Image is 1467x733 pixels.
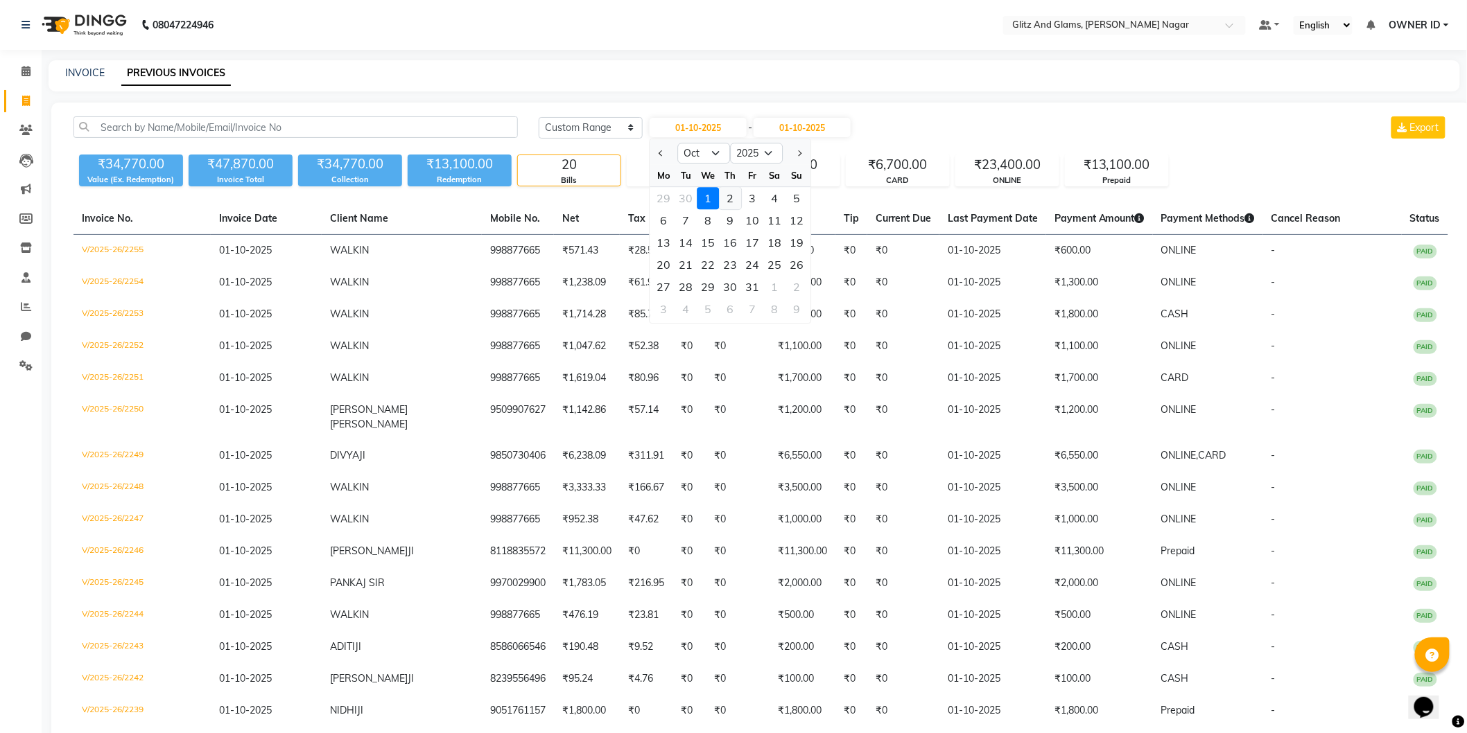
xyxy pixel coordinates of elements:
td: ₹0 [620,536,672,567]
div: Sunday, November 2, 2025 [785,276,808,298]
iframe: chat widget [1409,678,1453,719]
span: 01-10-2025 [219,449,272,461]
button: Next month [793,142,805,164]
div: Wednesday, October 29, 2025 [697,276,719,298]
span: WALKIN [330,513,369,525]
span: - [1271,244,1276,256]
td: ₹0 [867,472,939,504]
div: 20 [652,254,675,276]
td: ₹1,783.05 [554,567,620,599]
td: ₹3,500.00 [770,472,835,504]
div: 3 [652,298,675,320]
div: 5 [785,187,808,209]
td: V/2025-26/2247 [73,504,211,536]
span: PAID [1414,372,1437,386]
td: ₹0 [706,536,770,567]
div: 9 [785,298,808,320]
td: ₹1,200.00 [770,394,835,440]
div: ₹34,770.00 [298,154,402,174]
td: ₹311.91 [620,440,672,472]
div: ₹6,700.00 [847,155,949,175]
td: 9970029900 [482,567,554,599]
button: Previous month [655,142,667,164]
div: Thursday, October 30, 2025 [719,276,741,298]
div: 7 [675,209,697,231]
span: 01-10-2025 [219,276,272,288]
span: PAID [1414,404,1437,418]
div: Sa [763,164,785,186]
div: 17 [741,231,763,254]
td: ₹0 [835,267,867,299]
span: DIVYA [330,449,359,461]
div: Sunday, October 5, 2025 [785,187,808,209]
span: Status [1410,212,1440,224]
td: ₹0 [867,440,939,472]
div: 19 [785,231,808,254]
span: Last Payment Date [948,212,1038,224]
td: ₹1,000.00 [770,504,835,536]
div: 30 [675,187,697,209]
td: ₹11,300.00 [770,536,835,567]
td: 998877665 [482,472,554,504]
td: 998877665 [482,235,554,267]
div: 10 [741,209,763,231]
div: Tuesday, October 14, 2025 [675,231,697,254]
span: Prepaid [1161,545,1195,557]
span: PAID [1414,545,1437,559]
div: 1 [763,276,785,298]
div: Sunday, October 26, 2025 [785,254,808,276]
div: Tuesday, October 28, 2025 [675,276,697,298]
span: 01-10-2025 [219,513,272,525]
td: ₹2,000.00 [770,567,835,599]
span: WALKIN [330,481,369,493]
span: ONLINE [1161,276,1197,288]
span: OWNER ID [1389,18,1441,33]
td: ₹0 [867,299,939,330]
div: Wednesday, October 8, 2025 [697,209,719,231]
td: ₹0 [835,472,867,504]
td: 01-10-2025 [939,299,1046,330]
td: 01-10-2025 [939,504,1046,536]
div: 3 [741,187,763,209]
td: ₹0 [867,536,939,567]
div: Value (Ex. Redemption) [79,174,183,186]
a: INVOICE [65,67,105,79]
div: 29 [652,187,675,209]
div: 30 [719,276,741,298]
td: ₹571.43 [554,235,620,267]
span: WALKIN [330,339,369,352]
td: ₹0 [867,235,939,267]
td: 01-10-2025 [939,440,1046,472]
div: ₹34,770.00 [79,154,183,174]
td: ₹0 [706,504,770,536]
td: 01-10-2025 [939,536,1046,567]
div: Monday, October 13, 2025 [652,231,675,254]
td: ₹1,800.00 [1046,299,1153,330]
div: 25 [763,254,785,276]
td: V/2025-26/2249 [73,440,211,472]
div: Friday, October 31, 2025 [741,276,763,298]
td: ₹0 [672,394,706,440]
td: 9509907627 [482,394,554,440]
div: Thursday, October 23, 2025 [719,254,741,276]
td: V/2025-26/2255 [73,235,211,267]
div: Monday, November 3, 2025 [652,298,675,320]
td: ₹0 [706,567,770,599]
td: ₹216.95 [620,567,672,599]
td: ₹61.91 [620,267,672,299]
span: PAID [1414,513,1437,527]
input: Start Date [650,118,747,137]
span: CARD [1161,371,1189,384]
span: JI [359,449,365,461]
div: Th [719,164,741,186]
td: 01-10-2025 [939,235,1046,267]
td: ₹0 [835,394,867,440]
div: ₹23,400.00 [956,155,1059,175]
div: 2 [785,276,808,298]
td: 998877665 [482,299,554,330]
td: V/2025-26/2248 [73,472,211,504]
div: Friday, November 7, 2025 [741,298,763,320]
td: ₹0 [672,440,706,472]
button: Export [1391,116,1446,139]
div: 2 [719,187,741,209]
